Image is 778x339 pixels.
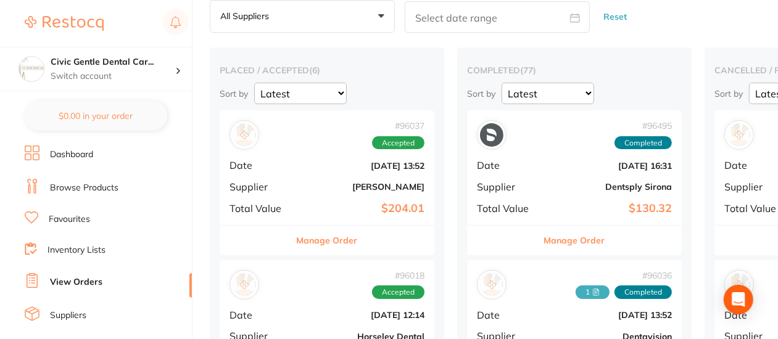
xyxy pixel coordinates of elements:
span: # 96018 [372,271,424,280]
img: Henry Schein Halas [727,273,751,296]
span: Accepted [372,285,424,299]
img: Dentsply Sirona [480,123,503,147]
h2: placed / accepted ( 6 ) [220,65,434,76]
p: Sort by [220,88,248,99]
button: $0.00 in your order [25,101,167,131]
span: Total Value [477,203,539,214]
p: Sort by [467,88,495,99]
input: Select date range [405,1,590,33]
span: Accepted [372,136,424,150]
span: Date [477,309,539,321]
span: Received [576,285,610,299]
p: Switch account [51,70,175,83]
a: Browse Products [50,182,118,194]
span: Total Value [230,203,291,214]
div: Open Intercom Messenger [724,285,753,314]
div: Henry Schein Halas#96037AcceptedDate[DATE] 13:52Supplier[PERSON_NAME]Total Value$204.01Manage Order [220,110,434,255]
img: Horseley Dental [233,273,256,296]
h4: Civic Gentle Dental Care [51,56,175,68]
button: Reset [600,1,631,33]
b: $204.01 [301,202,424,215]
img: Civic Gentle Dental Care [19,57,44,81]
img: Henry Schein Halas [233,123,256,147]
img: Restocq Logo [25,16,104,31]
span: Date [230,309,291,321]
span: Completed [615,136,672,150]
a: Inventory Lists [48,244,106,256]
button: Manage Order [297,226,358,255]
span: Date [477,160,539,171]
b: Dentsply Sirona [548,182,672,192]
p: All suppliers [220,10,274,22]
b: [DATE] 13:52 [548,310,672,320]
p: Sort by [714,88,743,99]
span: # 96495 [615,121,672,131]
a: Favourites [49,213,90,226]
span: Supplier [230,181,291,192]
a: Restocq Logo [25,9,104,38]
span: Supplier [477,181,539,192]
b: $130.32 [548,202,672,215]
span: # 96036 [576,271,672,280]
button: Manage Order [544,226,605,255]
span: Date [230,160,291,171]
span: # 96037 [372,121,424,131]
a: Dashboard [50,149,93,161]
img: Dentavision [480,273,503,296]
b: [DATE] 13:52 [301,161,424,171]
h2: completed ( 77 ) [467,65,682,76]
a: Suppliers [50,309,86,322]
b: [DATE] 12:14 [301,310,424,320]
span: Completed [615,285,672,299]
a: View Orders [50,276,102,288]
img: Henry Schein Halas [727,123,751,147]
b: [DATE] 16:31 [548,161,672,171]
b: [PERSON_NAME] [301,182,424,192]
